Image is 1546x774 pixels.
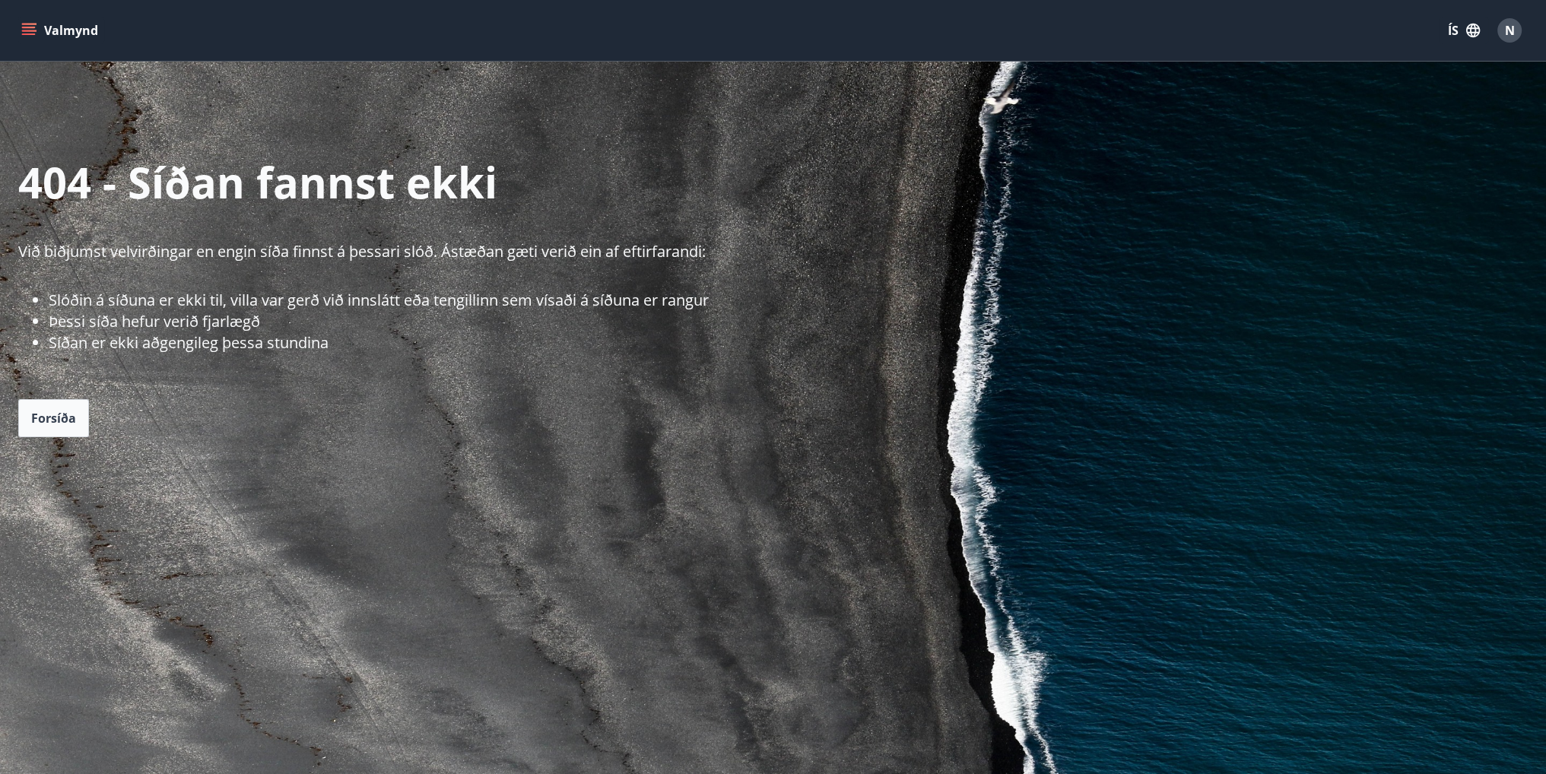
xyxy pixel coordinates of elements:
[18,241,1546,262] p: Við biðjumst velvirðingar en engin síða finnst á þessari slóð. Ástæðan gæti verið ein af eftirfar...
[31,410,76,427] span: Forsíða
[1440,17,1488,44] button: ÍS
[49,311,1546,332] li: Þessi síða hefur verið fjarlægð
[18,153,1546,211] p: 404 - Síðan fannst ekki
[18,17,104,44] button: menu
[1491,12,1528,49] button: N
[49,290,1546,311] li: Slóðin á síðuna er ekki til, villa var gerð við innslátt eða tengillinn sem vísaði á síðuna er ra...
[49,332,1546,354] li: Síðan er ekki aðgengileg þessa stundina
[18,399,89,437] button: Forsíða
[1505,22,1515,39] span: N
